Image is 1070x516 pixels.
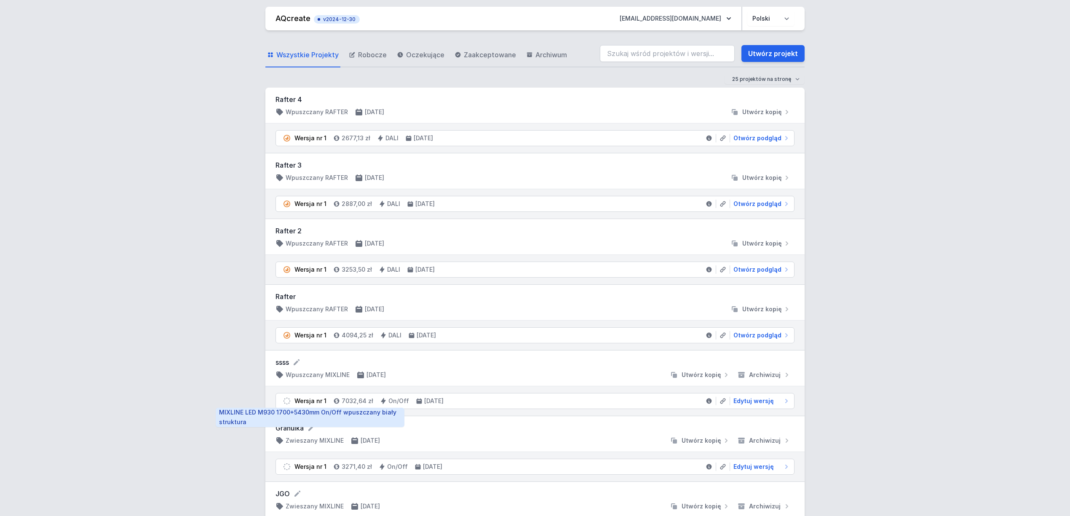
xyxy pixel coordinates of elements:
div: Wersja nr 1 [294,397,326,405]
span: Utwórz kopię [682,371,721,379]
select: Wybierz język [747,11,794,26]
h4: Zwieszany MIXLINE [286,436,344,445]
button: Utwórz kopię [727,108,794,116]
h4: [DATE] [365,305,384,313]
h4: Wpuszczany RAFTER [286,174,348,182]
a: Otwórz podgląd [730,200,791,208]
span: Edytuj wersję [733,397,774,405]
img: pending.svg [283,200,291,208]
span: Zaakceptowane [464,50,516,60]
a: Archiwum [524,43,569,67]
span: Oczekujące [406,50,444,60]
button: Archiwizuj [734,502,794,511]
span: Otwórz podgląd [733,134,781,142]
button: v2024-12-30 [314,13,360,24]
span: Utwórz kopię [742,305,782,313]
span: Otwórz podgląd [733,265,781,274]
button: Archiwizuj [734,371,794,379]
span: Otwórz podgląd [733,200,781,208]
h4: Wpuszczany MIXLINE [286,371,350,379]
h3: Rafter 2 [276,226,794,236]
div: Wersja nr 1 [294,134,326,142]
h4: DALI [388,331,401,340]
h4: 7032,64 zł [342,397,373,405]
form: ssss [276,357,794,367]
a: Zaakceptowane [453,43,518,67]
span: Archiwum [535,50,567,60]
h4: [DATE] [365,174,384,182]
h3: Rafter 3 [276,160,794,170]
span: Wszystkie Projekty [276,50,339,60]
span: v2024-12-30 [318,16,356,23]
h4: 2677,13 zł [342,134,370,142]
span: Archiwizuj [749,436,781,445]
h4: [DATE] [365,108,384,116]
img: draft.svg [283,397,291,405]
img: pending.svg [283,265,291,274]
div: Wersja nr 1 [294,331,326,340]
span: Archiwizuj [749,371,781,379]
a: Robocze [347,43,388,67]
h4: Wpuszczany RAFTER [286,305,348,313]
h4: [DATE] [366,371,386,379]
div: Wersja nr 1 [294,265,326,274]
h4: [DATE] [415,200,435,208]
h3: Rafter [276,291,794,302]
h4: DALI [387,200,400,208]
button: Utwórz kopię [666,436,734,445]
h4: [DATE] [414,134,433,142]
button: Edytuj nazwę projektu [292,358,301,366]
h4: [DATE] [424,397,444,405]
a: AQcreate [276,14,310,23]
h4: [DATE] [365,239,384,248]
button: [EMAIL_ADDRESS][DOMAIN_NAME] [613,11,738,26]
h4: 3253,50 zł [342,265,372,274]
img: pending.svg [283,331,291,340]
h4: DALI [385,134,399,142]
h4: Zwieszany MIXLINE [286,502,344,511]
span: Utwórz kopię [742,239,782,248]
a: Wszystkie Projekty [265,43,340,67]
div: MIXLINE LED M930 1700+5430mm On/Off wpuszczany biały struktura [216,408,404,427]
a: Edytuj wersję [730,463,791,471]
span: Utwórz kopię [682,502,721,511]
a: Utwórz projekt [741,45,805,62]
button: Edytuj nazwę projektu [293,489,302,498]
h4: On/Off [388,397,409,405]
span: Edytuj wersję [733,463,774,471]
h4: DALI [387,265,400,274]
h4: Wpuszczany RAFTER [286,108,348,116]
h4: 3271,40 zł [342,463,372,471]
input: Szukaj wśród projektów i wersji... [600,45,735,62]
button: Utwórz kopię [727,239,794,248]
h4: 4094,25 zł [342,331,373,340]
h4: [DATE] [361,502,380,511]
span: Utwórz kopię [682,436,721,445]
a: Otwórz podgląd [730,265,791,274]
a: Oczekujące [395,43,446,67]
img: draft.svg [283,463,291,471]
h4: [DATE] [423,463,442,471]
a: Edytuj wersję [730,397,791,405]
h4: On/Off [387,463,408,471]
span: Archiwizuj [749,502,781,511]
form: JGO [276,489,794,499]
h4: [DATE] [415,265,435,274]
h3: Rafter 4 [276,94,794,104]
button: Utwórz kopię [727,305,794,313]
button: Utwórz kopię [666,371,734,379]
img: pending.svg [283,134,291,142]
span: Utwórz kopię [742,108,782,116]
button: Archiwizuj [734,436,794,445]
h4: 2887,00 zł [342,200,372,208]
button: Utwórz kopię [666,502,734,511]
span: Robocze [358,50,387,60]
h4: [DATE] [361,436,380,445]
button: Utwórz kopię [727,174,794,182]
button: Edytuj nazwę projektu [307,424,316,432]
a: Otwórz podgląd [730,331,791,340]
a: Otwórz podgląd [730,134,791,142]
div: Wersja nr 1 [294,463,326,471]
span: Utwórz kopię [742,174,782,182]
div: Wersja nr 1 [294,200,326,208]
